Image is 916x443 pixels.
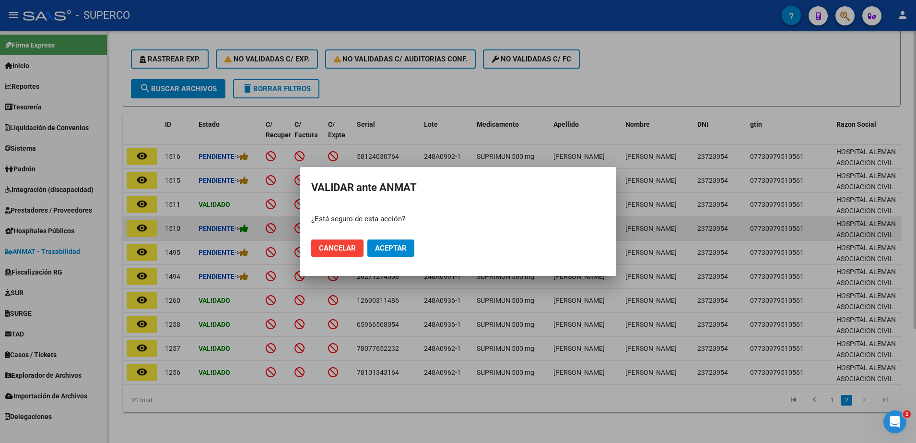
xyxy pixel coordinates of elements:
span: Cancelar [319,244,356,252]
button: Cancelar [311,239,364,257]
h2: VALIDAR ante ANMAT [311,179,605,197]
span: 1 [903,410,911,418]
span: Aceptar [375,244,407,252]
p: ¿Está seguro de esta acción? [311,214,605,225]
iframe: Intercom live chat [883,410,906,433]
button: Aceptar [367,239,414,257]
